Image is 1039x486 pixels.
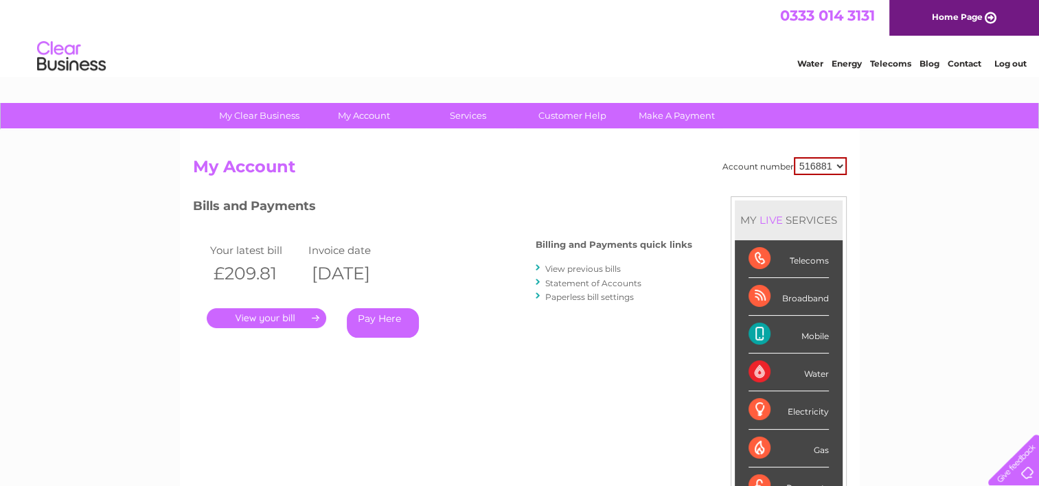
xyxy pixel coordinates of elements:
div: Account number [722,157,847,175]
td: Invoice date [305,241,404,259]
a: Customer Help [516,103,629,128]
a: Water [797,58,823,69]
div: Mobile [749,316,829,354]
div: Electricity [749,391,829,429]
div: Gas [749,430,829,467]
a: Blog [920,58,939,69]
div: MY SERVICES [735,200,843,240]
div: Clear Business is a trading name of Verastar Limited (registered in [GEOGRAPHIC_DATA] No. 3667643... [196,8,845,67]
div: Water [749,354,829,391]
a: Telecoms [870,58,911,69]
a: Pay Here [347,308,419,338]
div: Telecoms [749,240,829,278]
a: 0333 014 3131 [780,7,875,24]
a: View previous bills [545,264,621,274]
a: My Clear Business [203,103,316,128]
a: Services [411,103,525,128]
a: Log out [994,58,1026,69]
h2: My Account [193,157,847,183]
img: logo.png [36,36,106,78]
th: [DATE] [305,259,404,288]
a: Statement of Accounts [545,278,641,288]
a: Contact [948,58,981,69]
a: Paperless bill settings [545,292,634,302]
th: £209.81 [207,259,306,288]
a: . [207,308,326,328]
td: Your latest bill [207,241,306,259]
div: LIVE [757,213,786,227]
h3: Bills and Payments [193,196,692,220]
a: Energy [832,58,862,69]
h4: Billing and Payments quick links [536,240,692,250]
a: My Account [307,103,420,128]
div: Broadband [749,278,829,316]
a: Make A Payment [620,103,733,128]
